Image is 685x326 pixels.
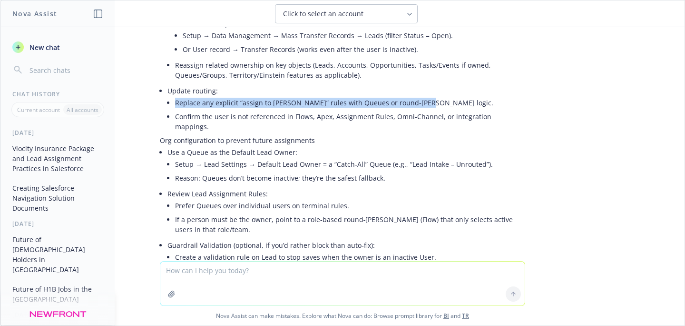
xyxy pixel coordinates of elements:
li: Confirm the user is not referenced in Flows, Apex, Assignment Rules, Omni‑Channel, or integration... [175,110,525,133]
li: Setup → Lead Settings → Default Lead Owner = a “Catch‑All” Queue (e.g., “Lead Intake – Unrouted”). [175,157,525,171]
li: If a person must be the owner, point to a role‑based round‑[PERSON_NAME] (Flow) that only selects... [175,213,525,236]
span: New chat [28,42,60,52]
p: All accounts [67,106,98,114]
div: [DATE] [1,311,115,319]
span: Nova Assist can make mistakes. Explore what Nova can do: Browse prompt library for and [4,306,681,326]
li: Replace any explicit “assign to [PERSON_NAME]” rules with Queues or round‑[PERSON_NAME] logic. [175,96,525,110]
li: Reassign related ownership on key objects (Leads, Accounts, Opportunities, Tasks/Events if owned,... [175,58,525,82]
li: Mass transfer open records: [175,17,525,58]
div: [DATE] [1,220,115,228]
li: Or User record → Transfer Records (works even after the user is inactive). [183,42,525,56]
p: Current account [17,106,60,114]
div: Chat History [1,90,115,98]
button: Future of H1B Jobs in the [GEOGRAPHIC_DATA] [9,281,107,307]
li: Setup → Data Management → Mass Transfer Records → Leads (filter Status = Open). [183,29,525,42]
li: Use a Queue as the Default Lead Owner: [167,145,525,187]
button: Click to select an account [275,4,418,23]
li: Review Lead Assignment Rules: [167,187,525,238]
a: TR [462,312,469,320]
li: Reason: Queues don’t become inactive; they’re the safest fallback. [175,171,525,185]
li: Update routing: [167,84,525,135]
button: Creating Salesforce Navigation Solution Documents [9,180,107,216]
p: Org configuration to prevent future assignments [160,135,525,145]
li: Create a validation rule on Lead to stop saves when the owner is an inactive User. [175,250,525,264]
li: Prefer Queues over individual users on terminal rules. [175,199,525,213]
a: BI [443,312,449,320]
button: Future of [DEMOGRAPHIC_DATA] Holders in [GEOGRAPHIC_DATA] [9,232,107,277]
div: [DATE] [1,129,115,137]
button: New chat [9,39,107,56]
input: Search chats [28,63,103,77]
h1: Nova Assist [12,9,57,19]
button: Vlocity Insurance Package and Lead Assignment Practices in Salesforce [9,141,107,176]
span: Click to select an account [283,9,363,19]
